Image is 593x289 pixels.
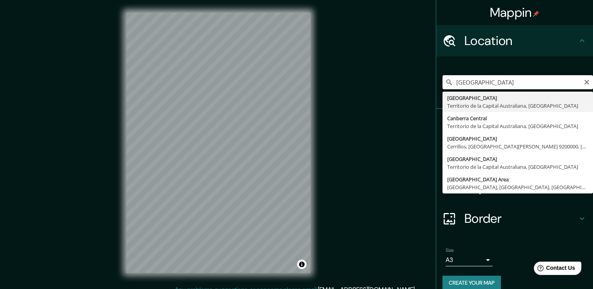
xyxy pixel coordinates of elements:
[446,254,493,266] div: A3
[447,122,588,130] div: Territorio de la Capital Australiana, [GEOGRAPHIC_DATA]
[464,33,577,49] h4: Location
[436,172,593,203] div: Layout
[436,140,593,172] div: Style
[447,114,588,122] div: Canberra Central
[447,175,588,183] div: [GEOGRAPHIC_DATA] Area
[447,183,588,191] div: [GEOGRAPHIC_DATA], [GEOGRAPHIC_DATA], [GEOGRAPHIC_DATA], [GEOGRAPHIC_DATA], [GEOGRAPHIC_DATA]
[447,135,588,143] div: [GEOGRAPHIC_DATA]
[447,94,588,102] div: [GEOGRAPHIC_DATA]
[523,258,584,280] iframe: Help widget launcher
[447,102,588,110] div: Territorio de la Capital Australiana, [GEOGRAPHIC_DATA]
[297,260,306,269] button: Toggle attribution
[436,25,593,56] div: Location
[447,163,588,171] div: Territorio de la Capital Australiana, [GEOGRAPHIC_DATA]
[436,203,593,234] div: Border
[584,78,590,85] button: Clear
[447,155,588,163] div: [GEOGRAPHIC_DATA]
[126,13,310,273] canvas: Map
[464,179,577,195] h4: Layout
[436,109,593,140] div: Pins
[442,75,593,89] input: Pick your city or area
[446,247,454,254] label: Size
[533,11,539,17] img: pin-icon.png
[490,5,540,20] h4: Mappin
[447,143,588,150] div: Cerrillos, [GEOGRAPHIC_DATA][PERSON_NAME] 9200000, [GEOGRAPHIC_DATA]
[464,211,577,226] h4: Border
